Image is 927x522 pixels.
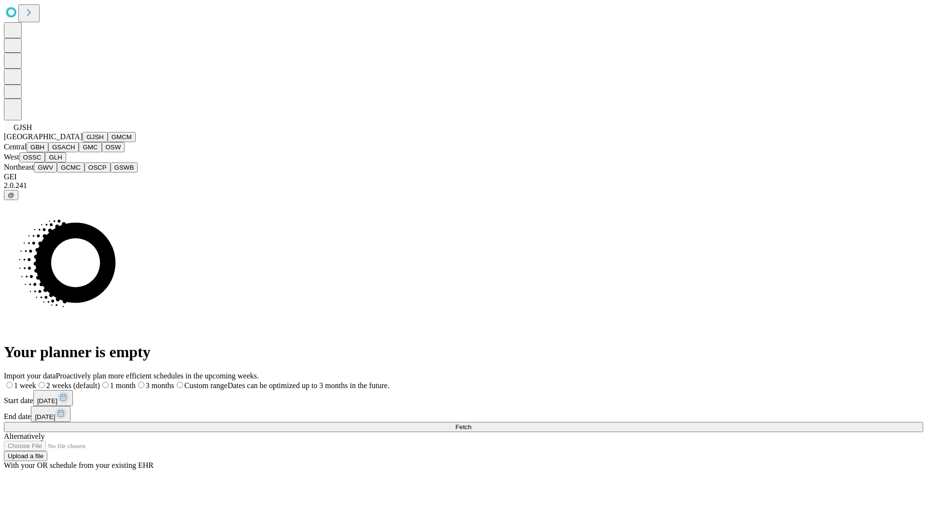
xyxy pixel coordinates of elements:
button: OSW [102,142,125,152]
input: 2 weeks (default) [39,382,45,388]
div: Start date [4,390,923,406]
button: @ [4,190,18,200]
span: [GEOGRAPHIC_DATA] [4,132,83,141]
button: GMCM [108,132,136,142]
button: GSACH [48,142,79,152]
input: 1 month [102,382,109,388]
button: GSWB [111,162,138,173]
span: 2 weeks (default) [46,381,100,390]
button: GBH [27,142,48,152]
input: 1 week [6,382,13,388]
span: 3 months [146,381,174,390]
span: Proactively plan more efficient schedules in the upcoming weeks. [56,372,259,380]
button: GMC [79,142,101,152]
button: GCMC [57,162,84,173]
input: 3 months [138,382,144,388]
span: Alternatively [4,432,44,440]
button: Upload a file [4,451,47,461]
button: Fetch [4,422,923,432]
span: West [4,153,19,161]
button: GJSH [83,132,108,142]
span: [DATE] [37,397,57,405]
span: Northeast [4,163,34,171]
span: Import your data [4,372,56,380]
span: Dates can be optimized up to 3 months in the future. [227,381,389,390]
h1: Your planner is empty [4,343,923,361]
button: OSSC [19,152,45,162]
button: [DATE] [31,406,70,422]
span: @ [8,191,14,199]
span: 1 month [110,381,136,390]
button: GLH [45,152,66,162]
span: [DATE] [35,413,55,420]
input: Custom rangeDates can be optimized up to 3 months in the future. [177,382,183,388]
span: GJSH [14,123,32,131]
span: Custom range [184,381,227,390]
button: OSCP [84,162,111,173]
div: End date [4,406,923,422]
div: GEI [4,173,923,181]
span: Fetch [455,423,471,431]
span: Central [4,143,27,151]
button: GWV [34,162,57,173]
div: 2.0.241 [4,181,923,190]
button: [DATE] [33,390,73,406]
span: With your OR schedule from your existing EHR [4,461,154,469]
span: 1 week [14,381,36,390]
